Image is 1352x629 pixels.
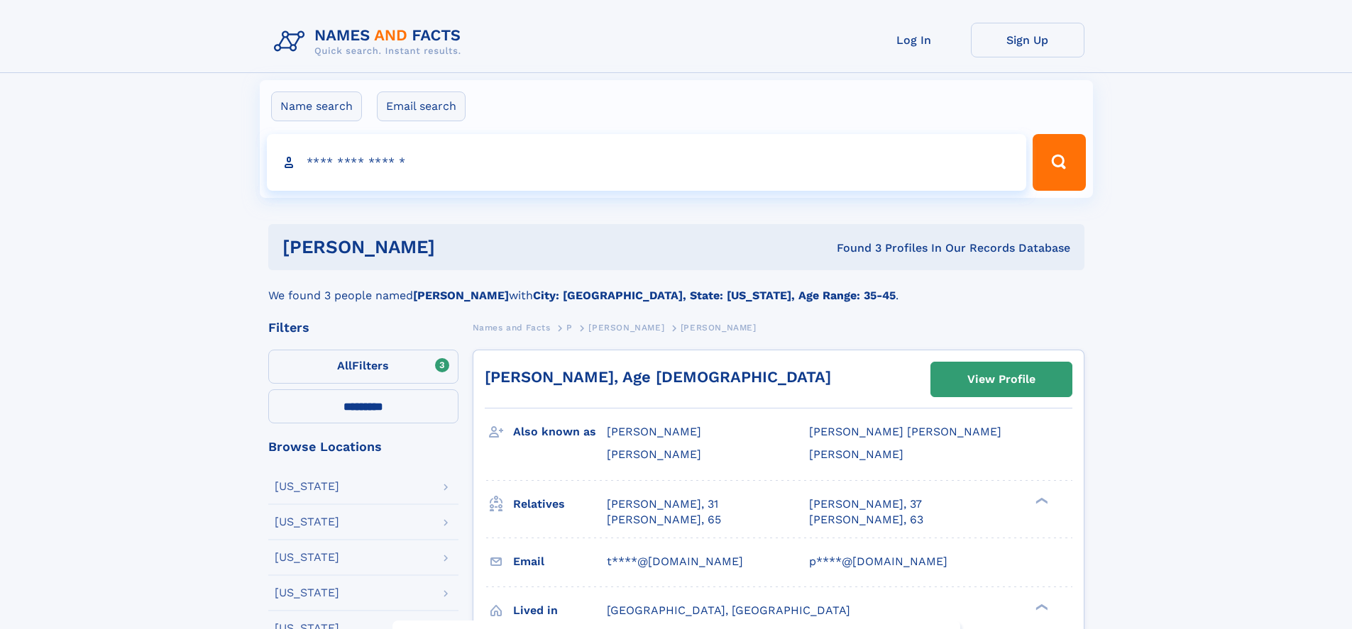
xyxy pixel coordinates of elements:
[413,289,509,302] b: [PERSON_NAME]
[607,447,701,461] span: [PERSON_NAME]
[607,512,721,528] a: [PERSON_NAME], 65
[1032,496,1049,505] div: ❯
[967,363,1035,396] div: View Profile
[337,359,352,372] span: All
[1033,134,1085,191] button: Search Button
[636,240,1070,256] div: Found 3 Profiles In Our Records Database
[275,516,339,528] div: [US_STATE]
[1032,602,1049,611] div: ❯
[268,350,458,384] label: Filters
[533,289,896,302] b: City: [GEOGRAPHIC_DATA], State: [US_STATE], Age Range: 35-45
[268,23,473,61] img: Logo Names and Facts
[588,323,664,333] span: [PERSON_NAME]
[282,238,636,256] h1: [PERSON_NAME]
[275,587,339,599] div: [US_STATE]
[267,134,1027,191] input: search input
[607,603,850,617] span: [GEOGRAPHIC_DATA], [GEOGRAPHIC_DATA]
[566,318,573,336] a: P
[275,481,339,492] div: [US_STATE]
[681,323,757,333] span: [PERSON_NAME]
[809,425,1001,438] span: [PERSON_NAME] [PERSON_NAME]
[607,496,718,512] a: [PERSON_NAME], 31
[931,362,1072,396] a: View Profile
[513,550,607,574] h3: Email
[268,321,458,334] div: Filters
[809,512,923,528] a: [PERSON_NAME], 63
[271,91,362,121] label: Name search
[275,552,339,563] div: [US_STATE]
[513,492,607,516] h3: Relatives
[513,599,607,623] h3: Lived in
[268,440,458,453] div: Browse Locations
[607,425,701,438] span: [PERSON_NAME]
[377,91,466,121] label: Email search
[473,318,551,336] a: Names and Facts
[857,23,971,57] a: Log In
[268,270,1084,304] div: We found 3 people named with .
[485,368,831,386] a: [PERSON_NAME], Age [DEMOGRAPHIC_DATA]
[566,323,573,333] span: P
[809,496,922,512] a: [PERSON_NAME], 37
[588,318,664,336] a: [PERSON_NAME]
[971,23,1084,57] a: Sign Up
[809,447,903,461] span: [PERSON_NAME]
[513,420,607,444] h3: Also known as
